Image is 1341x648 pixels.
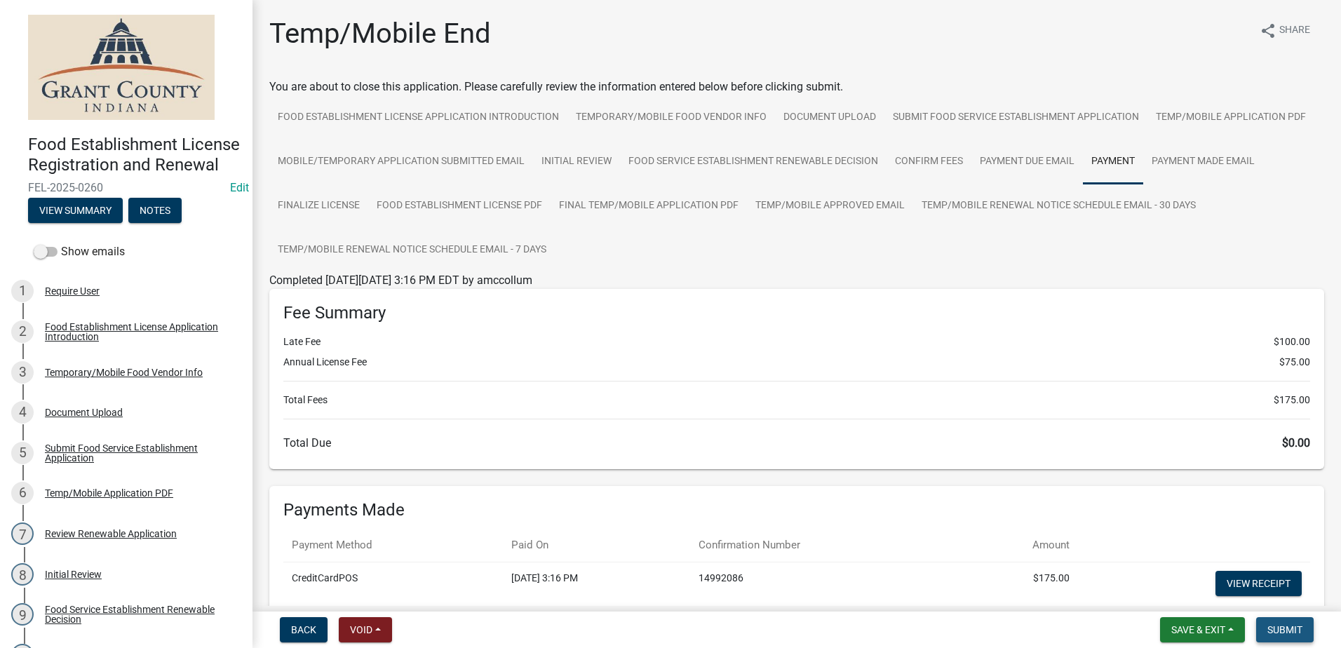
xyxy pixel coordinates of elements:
a: Confirm Fees [887,140,971,184]
th: Paid On [503,529,691,562]
div: 2 [11,320,34,343]
li: Total Fees [283,393,1310,407]
div: 7 [11,522,34,545]
span: Completed [DATE][DATE] 3:16 PM EDT by amccollum [269,274,532,287]
div: Submit Food Service Establishment Application [45,443,230,463]
span: Save & Exit [1171,624,1225,635]
button: Notes [128,198,182,223]
wm-modal-confirm: Edit Application Number [230,181,249,194]
span: Back [291,624,316,635]
label: Show emails [34,243,125,260]
span: $100.00 [1274,335,1310,349]
button: Save & Exit [1160,617,1245,642]
span: $75.00 [1279,355,1310,370]
div: 6 [11,482,34,504]
wm-modal-confirm: Notes [128,205,182,217]
th: Payment Method [283,529,503,562]
a: Payment [1083,140,1143,184]
a: Payment made Email [1143,140,1263,184]
span: Share [1279,22,1310,39]
td: $175.00 [957,562,1078,608]
div: Document Upload [45,407,123,417]
div: Temporary/Mobile Food Vendor Info [45,367,203,377]
div: Require User [45,286,100,296]
a: Temp/Mobile Application PDF [1147,95,1314,140]
td: [DATE] 3:16 PM [503,562,691,608]
li: Annual License Fee [283,355,1310,370]
a: Temp/Mobile Renewal Notice Schedule Email - 7 Days [269,228,555,273]
li: Late Fee [283,335,1310,349]
span: Submit [1267,624,1302,635]
a: Temp/Mobile Renewal Notice Schedule Email - 30 Days [913,184,1204,229]
span: Void [350,624,372,635]
div: Food Service Establishment Renewable Decision [45,605,230,624]
a: Final Temp/Mobile Application PDF [551,184,747,229]
a: Temporary/Mobile Food Vendor Info [567,95,775,140]
button: Submit [1256,617,1314,642]
span: $0.00 [1282,436,1310,450]
span: $175.00 [1274,393,1310,407]
a: Mobile/Temporary Application Submitted Email [269,140,533,184]
button: shareShare [1248,17,1321,44]
a: Edit [230,181,249,194]
a: Food Service Establishment Renewable Decision [620,140,887,184]
td: 14992086 [690,562,957,608]
a: Payment Due Email [971,140,1083,184]
div: 9 [11,603,34,626]
div: 8 [11,563,34,586]
h6: Total Due [283,436,1310,450]
button: View Summary [28,198,123,223]
button: Back [280,617,328,642]
div: 1 [11,280,34,302]
img: Grant County, Indiana [28,15,215,120]
div: Review Renewable Application [45,529,177,539]
div: Initial Review [45,569,102,579]
h4: Food Establishment License Registration and Renewal [28,135,241,175]
a: Initial Review [533,140,620,184]
a: Document Upload [775,95,884,140]
a: Submit Food Service Establishment Application [884,95,1147,140]
a: Food Establishment License Application Introduction [269,95,567,140]
td: CreditCardPOS [283,562,503,608]
a: Temp/Mobile Approved Email [747,184,913,229]
h1: Temp/Mobile End [269,17,491,50]
div: 3 [11,361,34,384]
th: Confirmation Number [690,529,957,562]
div: Temp/Mobile Application PDF [45,488,173,498]
a: Food Establishment License PDF [368,184,551,229]
i: share [1260,22,1276,39]
wm-modal-confirm: Summary [28,205,123,217]
div: 4 [11,401,34,424]
h6: Fee Summary [283,303,1310,323]
th: Amount [957,529,1078,562]
div: 5 [11,442,34,464]
a: Finalize License [269,184,368,229]
div: Food Establishment License Application Introduction [45,322,230,342]
h6: Payments Made [283,500,1310,520]
button: Void [339,617,392,642]
span: FEL-2025-0260 [28,181,224,194]
a: View receipt [1215,571,1302,596]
